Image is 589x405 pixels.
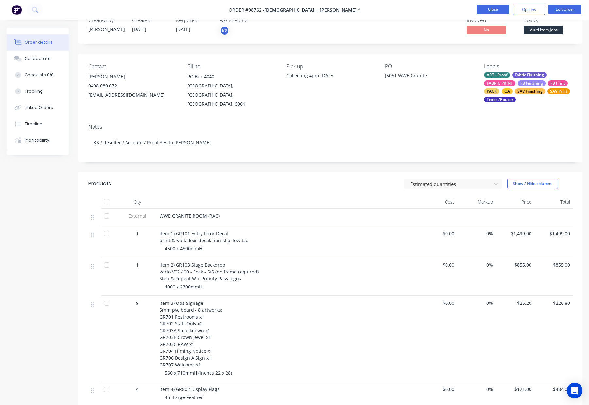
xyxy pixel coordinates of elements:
div: [EMAIL_ADDRESS][DOMAIN_NAME] [88,90,177,100]
span: $0.00 [421,230,454,237]
span: Item 3) Ops Signage 5mm pvc board - 8 artworks: GR701 Restrooms x1 GR702 Staff Only x2 GR703A Sma... [160,300,222,368]
div: Collaborate [25,56,51,62]
button: Timeline [7,116,69,132]
button: Edit Order [548,5,581,14]
div: SAV Finishing [515,88,545,94]
div: PACK [484,88,499,94]
span: WWE GRANITE ROOM (RAC) [160,213,220,219]
div: Tracking [25,88,43,94]
div: ART - Proof [484,72,510,78]
div: Open Intercom Messenger [567,383,582,398]
div: Assigned to [220,17,285,23]
div: Total [534,195,573,209]
img: Factory [12,5,22,15]
span: Item 4) GR802 Display Flags [160,386,220,392]
div: FB Print [548,80,568,86]
span: Item 1) GR101 Entry Floor Decal print & walk floor decal, non-slip, low tac [160,230,248,243]
div: Price [496,195,534,209]
div: QA [502,88,513,94]
span: $0.00 [421,386,454,393]
span: External [120,212,154,219]
div: Pick up [286,63,375,70]
span: 560 x 710mmH (inches 22 x 28) [165,370,232,376]
button: Profitability [7,132,69,148]
div: Created [132,17,168,23]
div: Notes [88,124,573,130]
div: Labels [484,63,573,70]
div: [PERSON_NAME]0408 080 672[EMAIL_ADDRESS][DOMAIN_NAME] [88,72,177,100]
span: 0% [460,230,493,237]
div: Status [524,17,573,23]
div: Markup [457,195,496,209]
span: 0% [460,261,493,268]
button: Tracking [7,83,69,100]
span: [DATE] [176,26,190,32]
span: 0% [460,300,493,306]
div: 0408 080 672 [88,81,177,90]
div: SAV Print [547,88,570,94]
div: Qty [118,195,157,209]
div: Profitability [25,137,49,143]
button: Order details [7,34,69,51]
div: [PERSON_NAME] [88,26,124,33]
div: KS / Reseller / Account / Proof Yes to [PERSON_NAME] [88,132,573,152]
div: PO Box 4040[GEOGRAPHIC_DATA], [GEOGRAPHIC_DATA], [GEOGRAPHIC_DATA], 6064 [187,72,276,109]
button: Show / Hide columns [507,179,558,189]
div: FB Finishing [518,80,546,86]
div: FABRIC PRINT [484,80,515,86]
span: $0.00 [421,300,454,306]
span: $855.00 [537,261,570,268]
div: Required [176,17,212,23]
span: 1 [136,261,139,268]
button: Close [477,5,509,14]
div: Timeline [25,121,42,127]
span: $1,499.00 [498,230,531,237]
div: Linked Orders [25,105,53,111]
div: [GEOGRAPHIC_DATA], [GEOGRAPHIC_DATA], [GEOGRAPHIC_DATA], 6064 [187,81,276,109]
span: 4500 x 4500mmH [165,245,202,252]
div: Bill to [187,63,276,70]
span: $1,499.00 [537,230,570,237]
div: Order details [25,39,53,45]
div: Fabric Finishing [512,72,547,78]
span: Multi Item Jobs [524,26,563,34]
div: J5051 WWE Granite [385,72,467,81]
div: Invoiced [467,17,516,23]
div: PO [385,63,474,70]
span: $0.00 [421,261,454,268]
span: No [467,26,506,34]
span: $226.80 [537,300,570,306]
button: Checklists 0/0 [7,67,69,83]
div: Texcel/Router [484,97,516,102]
div: Checklists 0/0 [25,72,54,78]
span: [DATE] [132,26,146,32]
div: Cost [418,195,457,209]
button: KS [220,26,229,36]
div: Collecting 4pm [DATE] [286,72,375,79]
span: Order #98762 - [229,7,264,13]
a: [DEMOGRAPHIC_DATA] + [PERSON_NAME] ^ [264,7,361,13]
span: 1 [136,230,139,237]
span: $121.00 [498,386,531,393]
span: 4 [136,386,139,393]
div: Contact [88,63,177,70]
div: [PERSON_NAME] [88,72,177,81]
button: Collaborate [7,51,69,67]
span: 4m Large Feather [165,394,203,400]
div: Products [88,180,111,188]
div: Created by [88,17,124,23]
span: Item 2) GR103 Stage Backdrop Vario V02 400 - Sock - S/S (no frame required) Step & Repeat W + Pri... [160,262,259,282]
span: $855.00 [498,261,531,268]
button: Multi Item Jobs [524,26,563,36]
div: PO Box 4040 [187,72,276,81]
span: 4000 x 2300mmH [165,284,202,290]
span: $25.20 [498,300,531,306]
button: Linked Orders [7,100,69,116]
span: $484.00 [537,386,570,393]
button: Options [513,5,545,15]
span: 9 [136,300,139,306]
span: 0% [460,386,493,393]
